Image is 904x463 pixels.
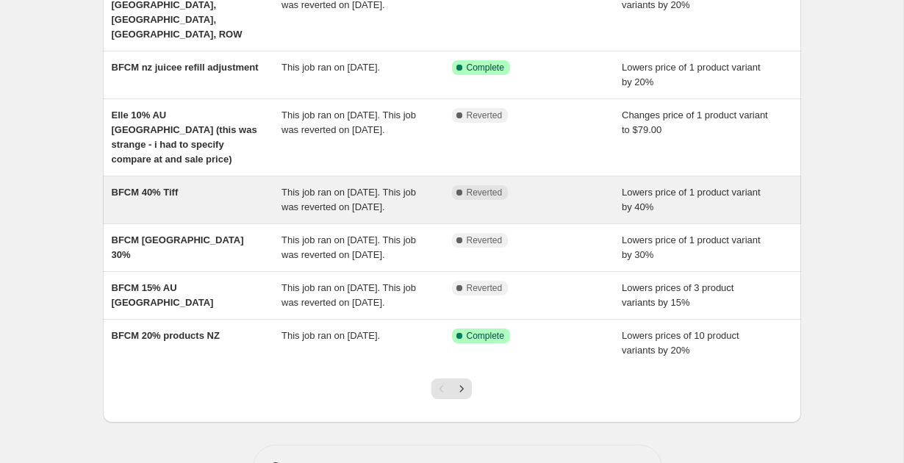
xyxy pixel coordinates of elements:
[281,330,380,341] span: This job ran on [DATE].
[281,234,416,260] span: This job ran on [DATE]. This job was reverted on [DATE].
[467,187,503,198] span: Reverted
[467,110,503,121] span: Reverted
[112,330,220,341] span: BFCM 20% products NZ
[431,378,472,399] nav: Pagination
[112,62,259,73] span: BFCM nz juicee refill adjustment
[622,330,739,356] span: Lowers prices of 10 product variants by 20%
[281,282,416,308] span: This job ran on [DATE]. This job was reverted on [DATE].
[467,62,504,73] span: Complete
[112,187,179,198] span: BFCM 40% Tiff
[112,234,244,260] span: BFCM [GEOGRAPHIC_DATA] 30%
[451,378,472,399] button: Next
[622,282,733,308] span: Lowers prices of 3 product variants by 15%
[112,110,257,165] span: Elle 10% AU [GEOGRAPHIC_DATA] (this was strange - i had to specify compare at and sale price)
[622,110,768,135] span: Changes price of 1 product variant to $79.00
[112,282,214,308] span: BFCM 15% AU [GEOGRAPHIC_DATA]
[622,187,761,212] span: Lowers price of 1 product variant by 40%
[281,110,416,135] span: This job ran on [DATE]. This job was reverted on [DATE].
[622,62,761,87] span: Lowers price of 1 product variant by 20%
[467,282,503,294] span: Reverted
[622,234,761,260] span: Lowers price of 1 product variant by 30%
[281,62,380,73] span: This job ran on [DATE].
[467,234,503,246] span: Reverted
[467,330,504,342] span: Complete
[281,187,416,212] span: This job ran on [DATE]. This job was reverted on [DATE].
